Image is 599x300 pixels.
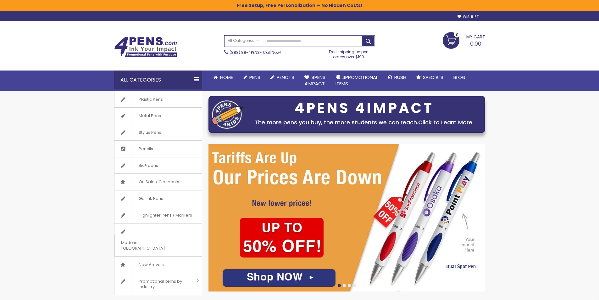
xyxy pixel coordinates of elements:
span: New Arrivals [132,257,170,273]
span: Pencils [132,141,159,157]
a: Wishlist [458,14,479,19]
span: Pencils [277,74,294,81]
a: 0.00 0 [443,32,485,48]
a: 4Pens4impact [299,71,330,91]
span: Promotional Items by Industry [132,273,194,295]
span: Gel Ink Pens [132,190,169,207]
a: Bic® pens [114,157,202,174]
a: Highlighter Pens / Markers [114,207,202,224]
span: Made in [GEOGRAPHIC_DATA] [114,235,186,256]
span: 0 [456,32,458,38]
span: 4PROMOTIONAL ITEMS [336,74,378,87]
a: Pencils [114,141,202,157]
span: Blog [453,74,466,81]
span: Highlighter Pens / Markers [132,207,198,224]
span: 0.00 [470,40,481,48]
a: Stylus Pens [114,124,202,141]
a: 4PROMOTIONALITEMS [330,71,383,91]
a: Specials [411,71,448,84]
a: Made in [GEOGRAPHIC_DATA] [114,224,202,256]
a: On Sale / Closeouts [114,174,202,190]
span: On Sale / Closeouts [132,174,186,190]
img: 4Pens Custom Pens and Promotional Products [114,37,177,57]
span: Bic® pens [132,157,164,174]
a: Promotional Items by Industry [114,273,202,295]
div: 4PENS 4IMPACT [247,102,482,115]
img: /cheap-promotional-products.html [208,144,485,292]
span: Home [220,74,233,81]
a: Pencils [265,71,299,84]
span: Rush [394,74,406,81]
a: Gel Ink Pens [114,190,202,207]
span: Stylus Pens [132,124,168,141]
a: New Arrivals [114,257,202,273]
span: Plastic Pens [132,91,169,108]
a: All Categories [225,36,262,46]
a: Click to Learn More. [418,118,474,126]
a: Blog [448,71,471,84]
span: - Call Now! [230,50,281,55]
span: Specials [423,74,443,81]
img: four_pen_logo.png [212,100,243,129]
a: (888) 88-4PENS [230,50,260,55]
a: Pens [238,71,265,84]
div: The more pens you buy, the more students we can reach. [247,118,482,127]
a: Metal Pens [114,108,202,124]
span: 4Pens 4impact [304,74,325,87]
a: Rush [383,71,411,84]
div: Free shipping on pen orders over $199 [322,47,375,59]
a: Home [208,71,238,84]
div: All Categories [114,71,202,89]
span: All Categories [228,38,259,43]
span: Metal Pens [132,108,167,124]
span: Pens [249,74,260,81]
a: Plastic Pens [114,91,202,108]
